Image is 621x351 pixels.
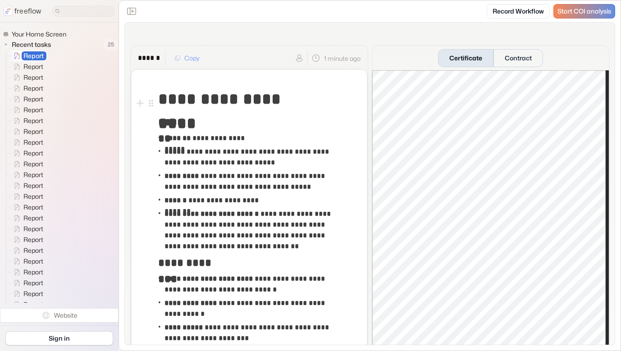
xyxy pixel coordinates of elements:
a: Report [6,115,47,126]
a: Report [6,169,47,180]
a: Report [6,278,47,288]
span: Report [22,278,46,287]
span: Report [22,203,46,212]
p: 1 minute ago [324,54,361,63]
a: Report [6,50,47,61]
span: Recent tasks [10,40,54,49]
a: Report [6,213,47,223]
a: Report [6,83,47,94]
a: Report [6,72,47,83]
a: Report [6,126,47,137]
span: Report [22,149,46,158]
span: Report [22,289,46,298]
span: Report [22,257,46,266]
a: Report [6,61,47,72]
iframe: Certificate [372,70,609,346]
a: Start COI analysis [553,4,615,18]
span: Report [22,116,46,125]
a: Report [6,191,47,202]
a: Report [6,288,47,299]
span: Report [22,73,46,82]
a: Report [6,159,47,169]
span: Start COI analysis [557,8,611,15]
button: Close the sidebar [124,4,139,18]
span: Report [22,127,46,136]
button: Contract [493,49,543,67]
span: Report [22,192,46,201]
span: Report [22,300,46,309]
span: Report [22,268,46,277]
a: Report [6,234,47,245]
button: Copy [169,51,205,65]
a: Record Workflow [487,4,550,18]
span: Report [22,214,46,223]
a: Report [6,256,47,267]
span: Report [22,95,46,104]
a: Report [6,202,47,213]
span: Report [22,170,46,179]
button: Add block [135,98,146,109]
span: Report [22,62,46,71]
span: Report [22,246,46,255]
a: freeflow [4,6,41,17]
button: Certificate [438,49,493,67]
span: Report [22,224,46,233]
a: Report [6,245,47,256]
span: Report [22,138,46,147]
p: freeflow [14,6,41,17]
span: Report [22,160,46,169]
span: Report [22,105,46,114]
a: Report [6,223,47,234]
a: Sign in [5,331,113,346]
a: Report [6,267,47,278]
a: Your Home Screen [3,30,70,39]
span: 25 [103,39,119,50]
a: Report [6,148,47,159]
a: Report [6,137,47,148]
a: Report [6,105,47,115]
button: Recent tasks [3,39,55,50]
button: Open block menu [146,98,156,109]
span: Report [22,181,46,190]
a: Report [6,180,47,191]
span: Report [22,235,46,244]
a: Report [6,299,47,310]
span: Report [22,84,46,93]
a: Report [6,94,47,105]
span: Your Home Screen [10,30,69,39]
span: Report [22,51,46,60]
